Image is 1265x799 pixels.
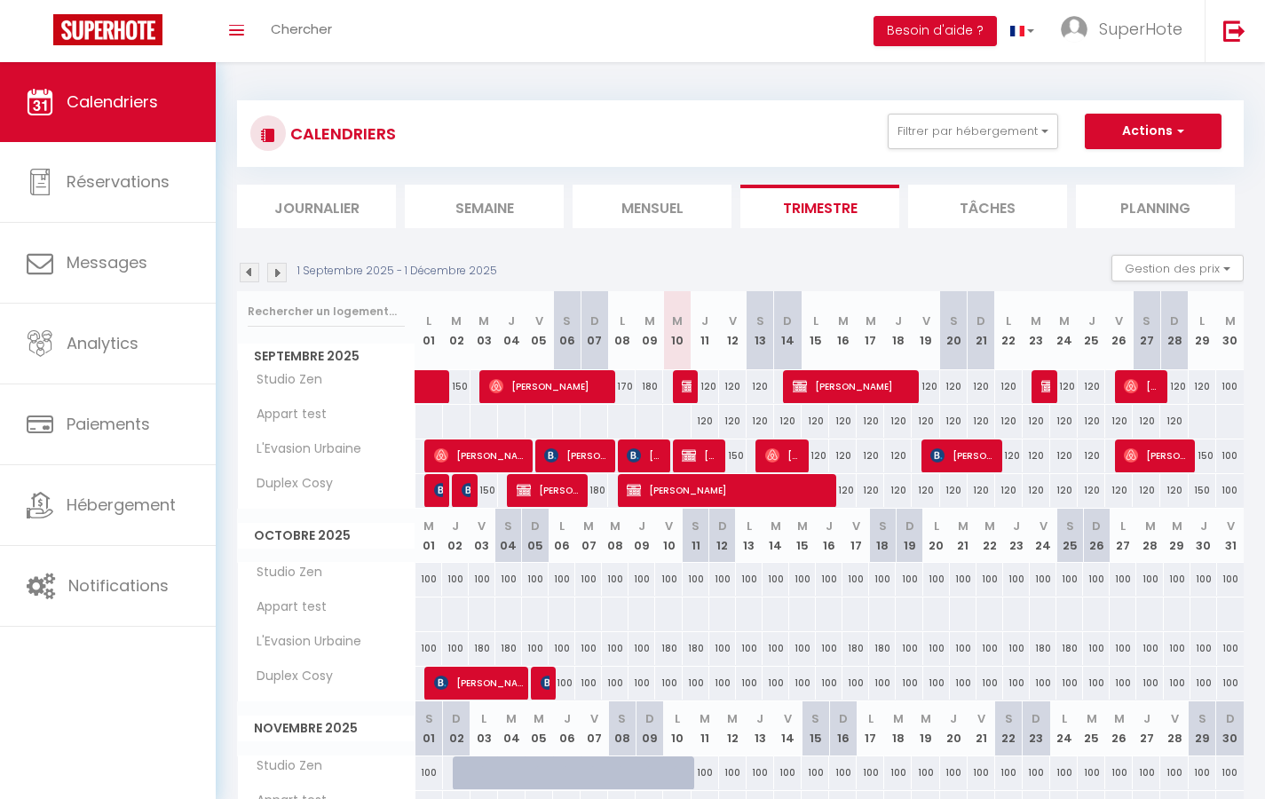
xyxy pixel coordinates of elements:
span: [PERSON_NAME] [434,666,526,700]
div: 100 [923,632,950,665]
th: 26 [1105,291,1133,370]
div: 120 [884,474,912,507]
th: 09 [636,291,663,370]
abbr: M [423,518,434,534]
abbr: L [813,312,818,329]
div: 120 [829,405,857,438]
abbr: M [644,312,655,329]
th: 02 [443,291,470,370]
div: 120 [995,474,1023,507]
span: Calendriers [67,91,158,113]
th: 23 [1023,291,1050,370]
span: [PERSON_NAME] [627,439,663,472]
abbr: M [866,312,876,329]
div: 120 [857,405,884,438]
div: 120 [719,405,747,438]
div: 100 [442,632,469,665]
div: 100 [1216,474,1244,507]
p: 1 Septembre 2025 - 1 Décembre 2025 [297,263,497,280]
span: L'Evasion Urbaine [241,439,366,459]
div: 100 [415,632,442,665]
abbr: M [1145,518,1156,534]
abbr: M [672,312,683,329]
div: 120 [940,474,968,507]
div: 100 [842,563,869,596]
th: 17 [857,291,884,370]
abbr: L [1006,312,1011,329]
abbr: M [583,518,594,534]
li: Semaine [405,185,564,228]
div: 100 [1216,439,1244,472]
div: 100 [655,563,682,596]
abbr: M [797,518,808,534]
div: 120 [912,370,939,403]
h3: CALENDRIERS [286,114,396,154]
div: 120 [1105,405,1133,438]
th: 06 [553,291,581,370]
div: 100 [549,632,575,665]
div: 120 [829,474,857,507]
div: 120 [1133,405,1160,438]
abbr: D [1092,518,1101,534]
div: 100 [1216,370,1244,403]
th: 21 [950,509,976,563]
span: [PERSON_NAME] [1124,369,1160,403]
th: 20 [940,291,968,370]
abbr: J [826,518,833,534]
li: Trimestre [740,185,899,228]
div: 120 [884,405,912,438]
div: 100 [442,563,469,596]
div: 100 [709,563,736,596]
div: 120 [692,370,719,403]
div: 100 [549,667,575,700]
div: 100 [1190,632,1217,665]
div: 100 [1217,632,1244,665]
th: 16 [816,509,842,563]
span: Chercher [271,20,332,38]
th: 12 [719,291,747,370]
span: [PERSON_NAME] [517,473,581,507]
abbr: D [1170,312,1179,329]
abbr: M [984,518,995,534]
th: 29 [1189,291,1216,370]
button: Filtrer par hébergement [888,114,1058,149]
th: 19 [896,509,922,563]
abbr: S [879,518,887,534]
div: 120 [1189,370,1216,403]
li: Mensuel [573,185,731,228]
input: Rechercher un logement... [248,296,405,328]
div: 120 [857,439,884,472]
th: 23 [1003,509,1030,563]
div: 120 [1133,474,1160,507]
th: 25 [1078,291,1105,370]
th: 14 [763,509,789,563]
abbr: L [1120,518,1126,534]
abbr: M [1059,312,1070,329]
abbr: V [1040,518,1048,534]
div: 120 [829,439,857,472]
div: 120 [692,405,719,438]
div: 100 [575,667,602,700]
span: Patureau Léa [434,473,443,507]
div: 100 [869,563,896,596]
li: Planning [1076,185,1235,228]
div: 120 [1160,474,1188,507]
span: Paiements [67,413,150,435]
div: 120 [1050,370,1078,403]
th: 08 [602,509,629,563]
abbr: M [771,518,781,534]
div: 120 [747,405,774,438]
div: 100 [736,632,763,665]
abbr: M [958,518,969,534]
div: 180 [581,474,608,507]
div: 100 [575,632,602,665]
div: 100 [950,563,976,596]
th: 18 [869,509,896,563]
div: 100 [1003,632,1030,665]
abbr: S [1142,312,1150,329]
div: 100 [1110,563,1136,596]
span: [PERSON_NAME] [930,439,994,472]
div: 100 [522,632,549,665]
span: [PERSON_NAME] [682,439,718,472]
div: 120 [1050,439,1078,472]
